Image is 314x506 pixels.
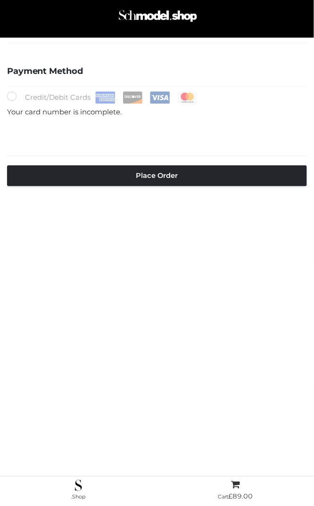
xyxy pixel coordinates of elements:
[75,480,82,491] img: .Shop
[95,92,116,104] img: Amex
[72,494,86,500] span: .Shop
[177,92,198,104] img: Mastercard
[150,92,170,104] img: Visa
[7,166,307,186] button: Place order
[229,492,233,501] span: £
[7,67,307,77] h4: Payment Method
[7,104,307,121] li: Your card number is incomplete.
[13,130,301,140] iframe: Secure card payment input frame
[115,8,199,32] a: Schmodel Admin 964
[117,5,199,32] img: Schmodel Admin 964
[229,492,253,501] bdi: 89.00
[123,92,143,104] img: Discover
[218,494,253,500] span: Cart
[157,480,314,503] a: Cart£89.00
[7,92,198,104] label: Credit/Debit Cards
